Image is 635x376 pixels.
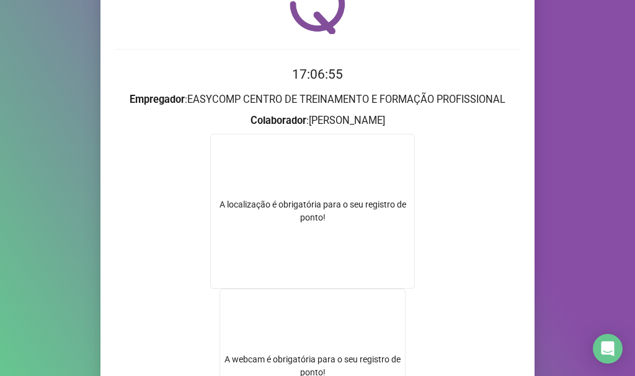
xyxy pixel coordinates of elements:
[292,67,343,82] time: 17:06:55
[211,198,414,224] div: A localização é obrigatória para o seu registro de ponto!
[115,113,520,129] h3: : [PERSON_NAME]
[251,115,306,126] strong: Colaborador
[130,94,185,105] strong: Empregador
[593,334,623,364] div: Open Intercom Messenger
[115,92,520,108] h3: : EASYCOMP CENTRO DE TREINAMENTO E FORMAÇÃO PROFISSIONAL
